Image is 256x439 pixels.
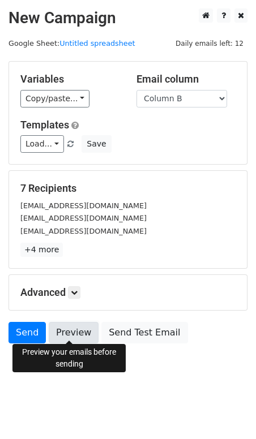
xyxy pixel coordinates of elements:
[136,73,236,85] h5: Email column
[20,182,236,195] h5: 7 Recipients
[199,385,256,439] iframe: Chat Widget
[20,243,63,257] a: +4 more
[20,201,147,210] small: [EMAIL_ADDRESS][DOMAIN_NAME]
[8,322,46,343] a: Send
[20,90,89,107] a: Copy/paste...
[20,73,120,85] h5: Variables
[101,322,187,343] a: Send Test Email
[8,8,248,28] h2: New Campaign
[172,39,248,48] a: Daily emails left: 12
[20,214,147,222] small: [EMAIL_ADDRESS][DOMAIN_NAME]
[172,37,248,50] span: Daily emails left: 12
[59,39,135,48] a: Untitled spreadsheet
[12,344,126,372] div: Preview your emails before sending
[20,286,236,299] h5: Advanced
[20,227,147,235] small: [EMAIL_ADDRESS][DOMAIN_NAME]
[8,39,135,48] small: Google Sheet:
[20,135,64,153] a: Load...
[49,322,99,343] a: Preview
[82,135,111,153] button: Save
[20,119,69,131] a: Templates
